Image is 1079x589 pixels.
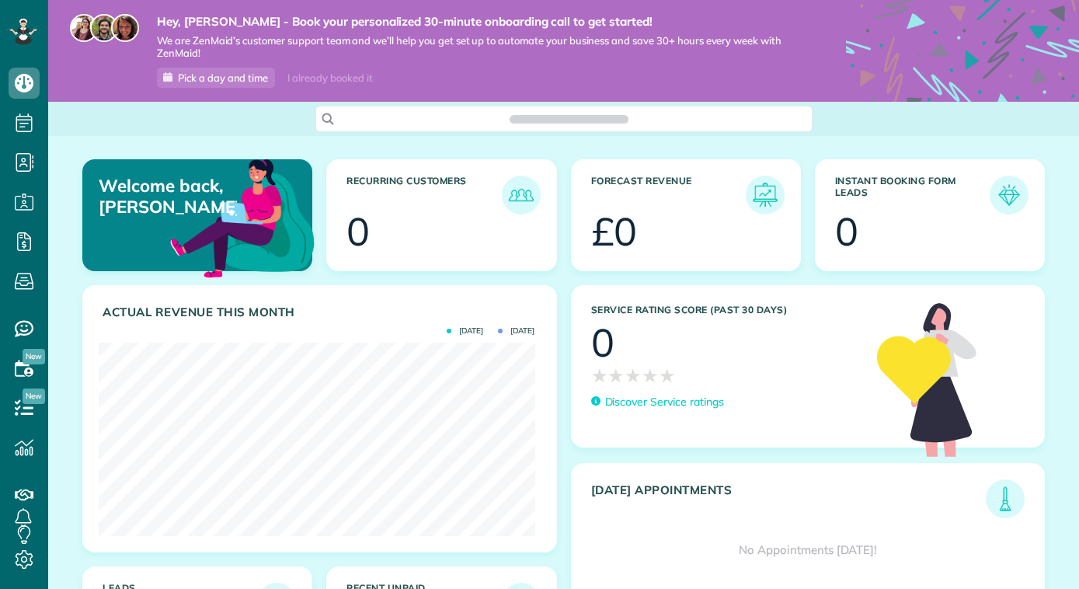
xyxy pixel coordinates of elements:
div: 0 [835,212,858,251]
img: jorge-587dff0eeaa6aab1f244e6dc62b8924c3b6ad411094392a53c71c6c4a576187d.jpg [90,14,118,42]
span: ★ [659,362,676,389]
span: ★ [591,362,608,389]
strong: Hey, [PERSON_NAME] - Book your personalized 30-minute onboarding call to get started! [157,14,799,30]
h3: Forecast Revenue [591,176,746,214]
span: ★ [607,362,625,389]
img: icon_form_leads-04211a6a04a5b2264e4ee56bc0799ec3eb69b7e499cbb523a139df1d13a81ae0.png [994,179,1025,211]
span: [DATE] [447,327,483,335]
img: icon_forecast_revenue-8c13a41c7ed35a8dcfafea3cbb826a0462acb37728057bba2d056411b612bbbe.png [750,179,781,211]
div: I already booked it [278,68,381,88]
span: Pick a day and time [178,71,268,84]
span: Search ZenMaid… [525,111,613,127]
a: Pick a day and time [157,68,275,88]
div: £0 [591,212,638,251]
div: 0 [346,212,370,251]
img: icon_recurring_customers-cf858462ba22bcd05b5a5880d41d6543d210077de5bb9ebc9590e49fd87d84ed.png [506,179,537,211]
span: We are ZenMaid’s customer support team and we’ll help you get set up to automate your business an... [157,34,799,61]
img: michelle-19f622bdf1676172e81f8f8fba1fb50e276960ebfe0243fe18214015130c80e4.jpg [111,14,139,42]
span: ★ [625,362,642,389]
span: [DATE] [498,327,534,335]
h3: Instant Booking Form Leads [835,176,990,214]
img: dashboard_welcome-42a62b7d889689a78055ac9021e634bf52bae3f8056760290aed330b23ab8690.png [167,141,318,292]
img: icon_todays_appointments-901f7ab196bb0bea1936b74009e4eb5ffbc2d2711fa7634e0d609ed5ef32b18b.png [990,483,1021,514]
p: Welcome back, [PERSON_NAME]! [99,176,237,217]
div: No Appointments [DATE]! [572,518,1045,582]
p: Discover Service ratings [605,394,724,410]
span: New [23,349,45,364]
h3: Recurring Customers [346,176,501,214]
div: 0 [591,323,614,362]
h3: Actual Revenue this month [103,305,541,319]
h3: [DATE] Appointments [591,483,987,518]
span: ★ [642,362,659,389]
img: maria-72a9807cf96188c08ef61303f053569d2e2a8a1cde33d635c8a3ac13582a053d.jpg [70,14,98,42]
span: New [23,389,45,404]
h3: Service Rating score (past 30 days) [591,305,861,315]
a: Discover Service ratings [591,394,724,410]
